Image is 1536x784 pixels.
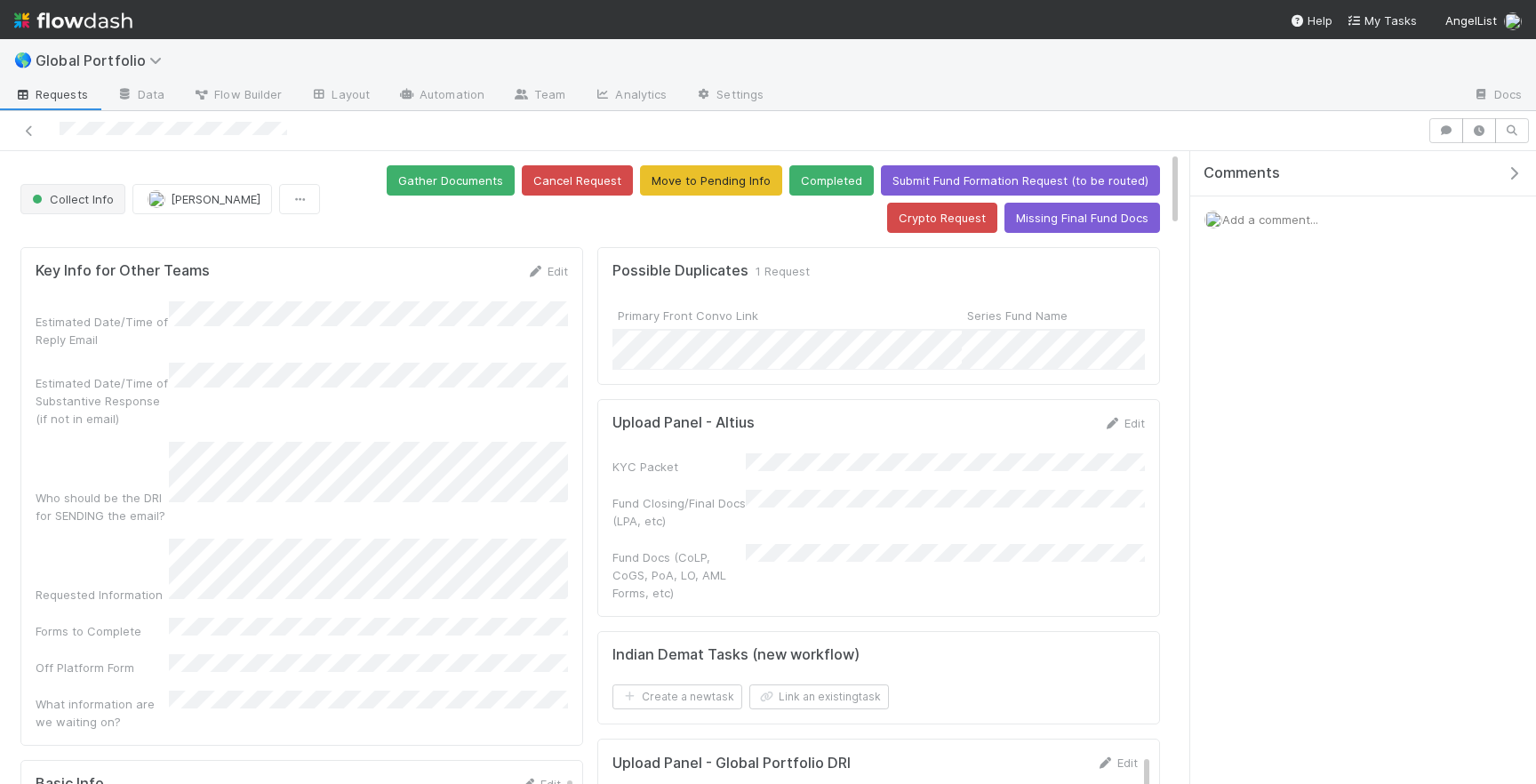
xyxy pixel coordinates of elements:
span: Series Fund Name [967,307,1068,324]
a: Analytics [580,82,681,110]
button: Link an existingtask [749,684,889,709]
div: Fund Closing/Final Docs (LPA, etc) [612,494,746,530]
div: Who should be the DRI for SENDING the email? [36,489,169,524]
button: Move to Pending Info [640,165,782,196]
button: Create a newtask [612,684,742,709]
span: Add a comment... [1222,212,1318,227]
button: Completed [789,165,874,196]
span: 1 Request [756,262,810,280]
a: Layout [296,82,384,110]
button: Missing Final Fund Docs [1004,203,1160,233]
a: Flow Builder [179,82,296,110]
img: avatar_e0ab5a02-4425-4644-8eca-231d5bcccdf4.png [1204,211,1222,228]
div: Estimated Date/Time of Reply Email [36,313,169,348]
button: Crypto Request [887,203,997,233]
span: AngelList [1445,13,1497,28]
div: Fund Docs (CoLP, CoGS, PoA, LO, AML Forms, etc) [612,548,746,602]
a: Docs [1459,82,1536,110]
span: Collect Info [28,192,114,206]
h5: Upload Panel - Altius [612,414,755,432]
a: Settings [681,82,778,110]
span: 🌎 [14,52,32,68]
div: Requested Information [36,586,169,604]
a: Edit [1096,756,1138,770]
span: Global Portfolio [36,52,171,69]
div: Estimated Date/Time of Substantive Response (if not in email) [36,374,169,428]
button: Submit Fund Formation Request (to be routed) [881,165,1160,196]
a: Data [102,82,179,110]
h5: Upload Panel - Global Portfolio DRI [612,755,851,772]
img: avatar_e0ab5a02-4425-4644-8eca-231d5bcccdf4.png [1504,12,1522,30]
span: My Tasks [1347,13,1417,28]
div: Forms to Complete [36,622,169,640]
h5: Possible Duplicates [612,262,748,280]
button: Gather Documents [387,165,515,196]
a: My Tasks [1347,12,1417,29]
div: KYC Packet [612,458,746,476]
button: [PERSON_NAME] [132,184,272,214]
div: Off Platform Form [36,659,169,676]
button: Cancel Request [522,165,633,196]
img: logo-inverted-e16ddd16eac7371096b0.svg [14,5,132,36]
span: Flow Builder [193,85,282,103]
a: Edit [1103,416,1145,430]
span: Requests [14,85,88,103]
span: [PERSON_NAME] [171,192,260,206]
div: What information are we waiting on? [36,695,169,731]
a: Automation [384,82,499,110]
div: Help [1290,12,1332,29]
a: Edit [526,264,568,278]
span: Primary Front Convo Link [618,307,758,324]
button: Collect Info [20,184,125,214]
h5: Indian Demat Tasks (new workflow) [612,646,860,664]
span: Comments [1204,164,1280,182]
img: avatar_e0ab5a02-4425-4644-8eca-231d5bcccdf4.png [148,190,165,208]
h5: Key Info for Other Teams [36,262,210,280]
a: Team [499,82,580,110]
